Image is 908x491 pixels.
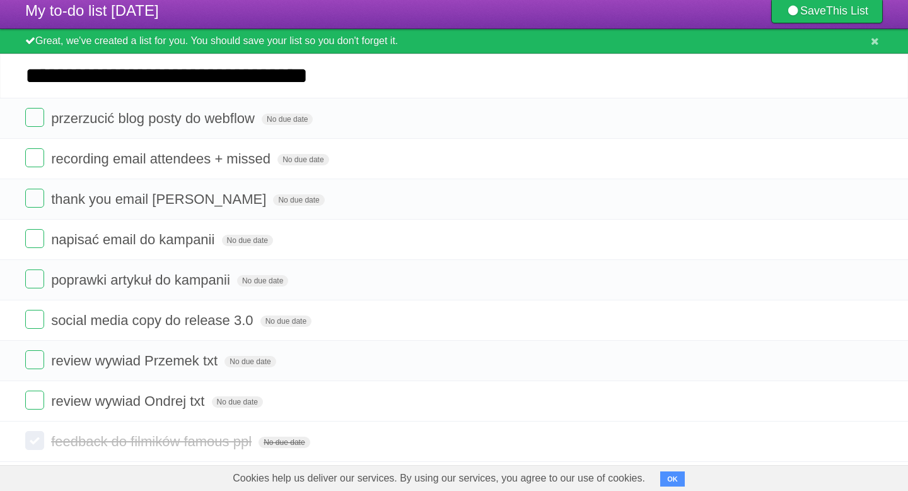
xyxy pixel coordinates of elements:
[25,189,44,208] label: Done
[224,356,276,367] span: No due date
[51,312,256,328] span: social media copy do release 3.0
[51,434,255,449] span: feedback do filmików famous ppl
[826,4,868,17] b: This List
[51,353,221,369] span: review wywiad Przemek txt
[277,154,329,165] span: No due date
[25,108,44,127] label: Done
[259,437,310,448] span: No due date
[51,232,218,247] span: napisać email do kampanii
[25,269,44,288] label: Done
[237,275,288,287] span: No due date
[25,431,44,450] label: Done
[660,471,685,487] button: OK
[51,393,207,409] span: review wywiad Ondrej txt
[222,235,273,246] span: No due date
[25,350,44,369] label: Done
[260,316,311,327] span: No due date
[51,272,233,288] span: poprawki artykuł do kampanii
[51,191,269,207] span: thank you email [PERSON_NAME]
[262,114,313,125] span: No due date
[220,466,658,491] span: Cookies help us deliver our services. By using our services, you agree to our use of cookies.
[25,310,44,329] label: Done
[25,391,44,410] label: Done
[273,194,324,206] span: No due date
[25,2,159,19] span: My to-do list [DATE]
[25,229,44,248] label: Done
[25,148,44,167] label: Done
[212,396,263,408] span: No due date
[51,110,258,126] span: przerzucić blog posty do webflow
[51,151,274,167] span: recording email attendees + missed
